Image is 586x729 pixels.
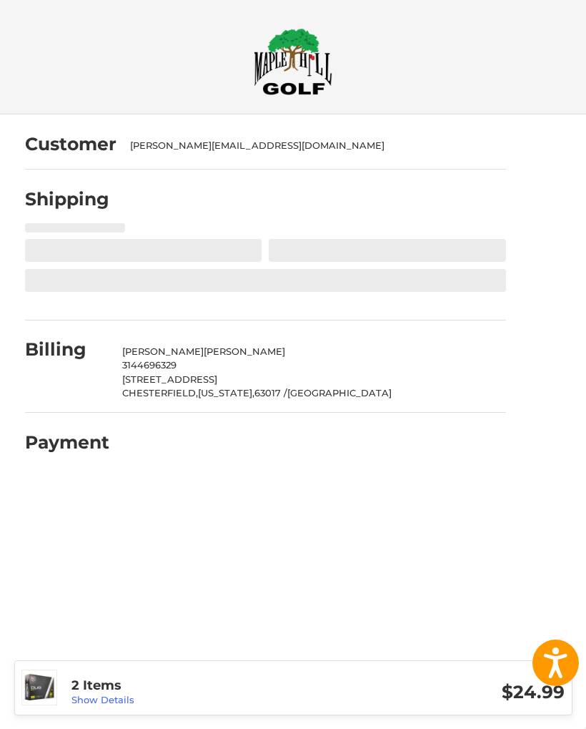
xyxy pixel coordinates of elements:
img: Maple Hill Golf [254,28,332,95]
h2: Customer [25,133,116,155]
span: [GEOGRAPHIC_DATA] [287,387,392,398]
span: [STREET_ADDRESS] [122,373,217,385]
span: 63017 / [254,387,287,398]
h2: Payment [25,431,109,454]
span: [PERSON_NAME] [122,346,204,357]
h2: Shipping [25,188,109,210]
h3: 2 Items [71,677,318,694]
div: [PERSON_NAME][EMAIL_ADDRESS][DOMAIN_NAME] [130,139,492,153]
span: 3144696329 [122,359,177,371]
h3: $24.99 [318,681,565,703]
span: [PERSON_NAME] [204,346,285,357]
a: Show Details [71,694,134,705]
span: [US_STATE], [198,387,254,398]
img: Wilson Staff DUO Soft Golf Balls - Prior Generation [22,670,56,705]
span: CHESTERFIELD, [122,387,198,398]
h2: Billing [25,338,109,361]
